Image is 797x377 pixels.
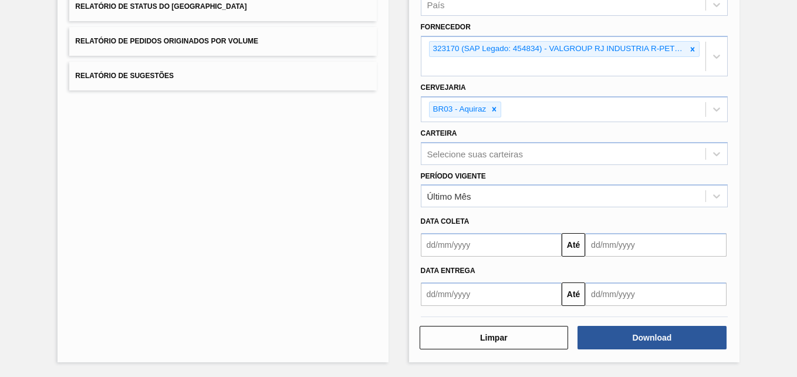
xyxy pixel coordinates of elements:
input: dd/mm/yyyy [585,233,727,257]
div: 323170 (SAP Legado: 454834) - VALGROUP RJ INDUSTRIA R-PET LTDA-- [430,42,686,56]
label: Cervejaria [421,83,466,92]
div: Selecione suas carteiras [427,149,523,159]
div: BR03 - Aquiraz [430,102,488,117]
button: Até [562,233,585,257]
span: Relatório de Pedidos Originados por Volume [75,37,258,45]
label: Período Vigente [421,172,486,180]
label: Carteira [421,129,457,137]
span: Relatório de Sugestões [75,72,174,80]
div: Último Mês [427,191,471,201]
label: Fornecedor [421,23,471,31]
span: Data coleta [421,217,470,225]
button: Relatório de Pedidos Originados por Volume [69,27,376,56]
input: dd/mm/yyyy [585,282,727,306]
button: Download [578,326,727,349]
span: Data entrega [421,267,475,275]
input: dd/mm/yyyy [421,233,562,257]
span: Relatório de Status do [GEOGRAPHIC_DATA] [75,2,246,11]
button: Limpar [420,326,569,349]
button: Relatório de Sugestões [69,62,376,90]
input: dd/mm/yyyy [421,282,562,306]
button: Até [562,282,585,306]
